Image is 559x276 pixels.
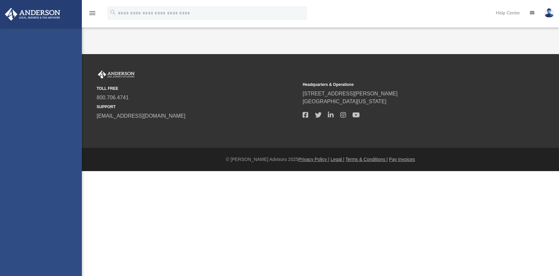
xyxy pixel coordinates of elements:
a: [STREET_ADDRESS][PERSON_NAME] [303,91,398,96]
a: menu [88,12,96,17]
i: search [109,9,117,16]
img: Anderson Advisors Platinum Portal [97,70,136,79]
a: Terms & Conditions | [345,157,388,162]
img: User Pic [544,8,554,18]
small: SUPPORT [97,104,298,110]
a: Legal | [331,157,345,162]
a: 800.706.4741 [97,95,129,100]
a: [GEOGRAPHIC_DATA][US_STATE] [303,99,386,104]
a: Pay Invoices [389,157,415,162]
a: [EMAIL_ADDRESS][DOMAIN_NAME] [97,113,185,119]
a: Privacy Policy | [298,157,329,162]
div: © [PERSON_NAME] Advisors 2025 [82,156,559,163]
small: Headquarters & Operations [303,82,504,88]
small: TOLL FREE [97,86,298,91]
img: Anderson Advisors Platinum Portal [3,8,62,21]
i: menu [88,9,96,17]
